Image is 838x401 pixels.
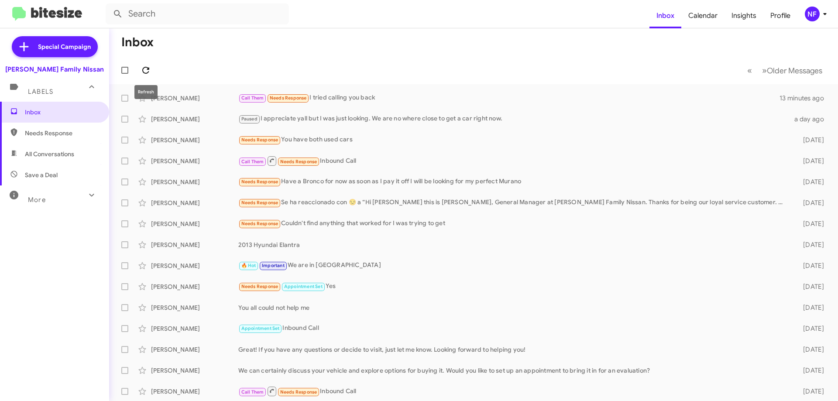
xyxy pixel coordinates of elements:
[797,7,828,21] button: NF
[681,3,725,28] a: Calendar
[241,95,264,101] span: Call Them
[241,221,278,226] span: Needs Response
[241,116,258,122] span: Paused
[284,284,323,289] span: Appointment Set
[742,62,757,79] button: Previous
[742,62,828,79] nav: Page navigation example
[151,345,238,354] div: [PERSON_NAME]
[789,387,831,396] div: [DATE]
[28,88,53,96] span: Labels
[25,150,74,158] span: All Conversations
[262,263,285,268] span: Important
[238,219,789,229] div: Couldn't find anything that worked for I was trying to get
[789,366,831,375] div: [DATE]
[151,178,238,186] div: [PERSON_NAME]
[241,159,264,165] span: Call Them
[725,3,763,28] a: Insights
[270,95,307,101] span: Needs Response
[238,198,789,208] div: Se ha reaccionado con 😒 a “Hi [PERSON_NAME] this is [PERSON_NAME], General Manager at [PERSON_NAM...
[238,155,789,166] div: Inbound Call
[151,387,238,396] div: [PERSON_NAME]
[767,66,822,75] span: Older Messages
[241,326,280,331] span: Appointment Set
[789,157,831,165] div: [DATE]
[747,65,752,76] span: «
[241,389,264,395] span: Call Them
[789,219,831,228] div: [DATE]
[151,240,238,249] div: [PERSON_NAME]
[241,284,278,289] span: Needs Response
[121,35,154,49] h1: Inbox
[238,240,789,249] div: 2013 Hyundai Elantra
[757,62,828,79] button: Next
[789,199,831,207] div: [DATE]
[151,219,238,228] div: [PERSON_NAME]
[241,200,278,206] span: Needs Response
[789,282,831,291] div: [DATE]
[38,42,91,51] span: Special Campaign
[789,240,831,249] div: [DATE]
[238,386,789,397] div: Inbound Call
[762,65,767,76] span: »
[241,179,278,185] span: Needs Response
[151,157,238,165] div: [PERSON_NAME]
[134,85,158,99] div: Refresh
[763,3,797,28] a: Profile
[151,324,238,333] div: [PERSON_NAME]
[28,196,46,204] span: More
[789,178,831,186] div: [DATE]
[238,114,789,124] div: I appreciate yall but I was just looking. We are no where close to get a car right now.
[780,94,831,103] div: 13 minutes ago
[238,366,789,375] div: We can certainly discuss your vehicle and explore options for buying it. Would you like to set up...
[805,7,820,21] div: NF
[151,115,238,123] div: [PERSON_NAME]
[789,345,831,354] div: [DATE]
[238,93,780,103] div: I tried calling you back
[789,324,831,333] div: [DATE]
[151,282,238,291] div: [PERSON_NAME]
[238,345,789,354] div: Great! If you have any questions or decide to visit, just let me know. Looking forward to helping...
[238,260,789,271] div: We are in [GEOGRAPHIC_DATA]
[789,261,831,270] div: [DATE]
[241,137,278,143] span: Needs Response
[25,129,99,137] span: Needs Response
[151,261,238,270] div: [PERSON_NAME]
[649,3,681,28] a: Inbox
[789,303,831,312] div: [DATE]
[238,303,789,312] div: You all could not help me
[25,171,58,179] span: Save a Deal
[12,36,98,57] a: Special Campaign
[151,303,238,312] div: [PERSON_NAME]
[280,159,317,165] span: Needs Response
[151,366,238,375] div: [PERSON_NAME]
[151,136,238,144] div: [PERSON_NAME]
[238,135,789,145] div: You have both used cars
[5,65,104,74] div: [PERSON_NAME] Family Nissan
[238,281,789,291] div: Yes
[280,389,317,395] span: Needs Response
[151,94,238,103] div: [PERSON_NAME]
[238,323,789,333] div: Inbound Call
[789,115,831,123] div: a day ago
[106,3,289,24] input: Search
[238,177,789,187] div: Have a Bronco for now as soon as I pay it off I will be looking for my perfect Murano
[25,108,99,117] span: Inbox
[151,199,238,207] div: [PERSON_NAME]
[789,136,831,144] div: [DATE]
[241,263,256,268] span: 🔥 Hot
